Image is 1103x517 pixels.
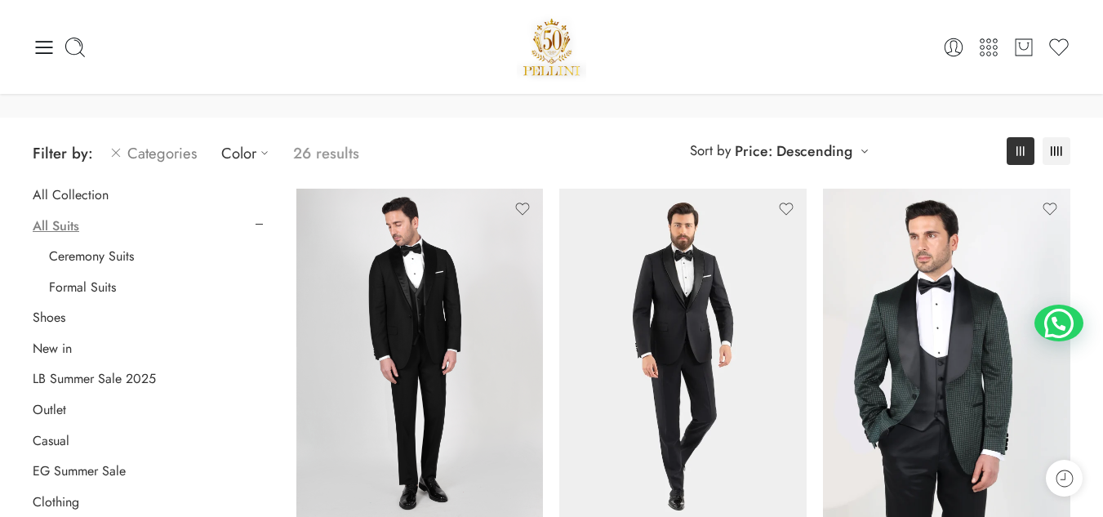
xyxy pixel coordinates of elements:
a: Ceremony Suits [49,248,134,265]
span: Sort by [690,137,731,164]
a: Formal Suits [49,279,116,296]
a: Outlet [33,402,66,418]
a: Categories [109,134,197,172]
a: Clothing [33,494,79,510]
a: Cart [1012,36,1035,59]
img: Pellini [517,12,587,82]
a: Wishlist [1047,36,1070,59]
a: Casual [33,433,69,449]
a: Pellini - [517,12,587,82]
a: New in [33,341,72,357]
a: All Suits [33,218,79,234]
a: LB Summer Sale 2025 [33,371,156,387]
a: Shoes [33,310,65,326]
p: 26 results [293,134,359,172]
a: All Collection [33,187,109,203]
a: Price: Descending [735,140,852,163]
a: Login / Register [942,36,965,59]
a: Color [221,134,277,172]
a: EG Summer Sale [33,463,126,479]
span: Filter by: [33,142,93,164]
